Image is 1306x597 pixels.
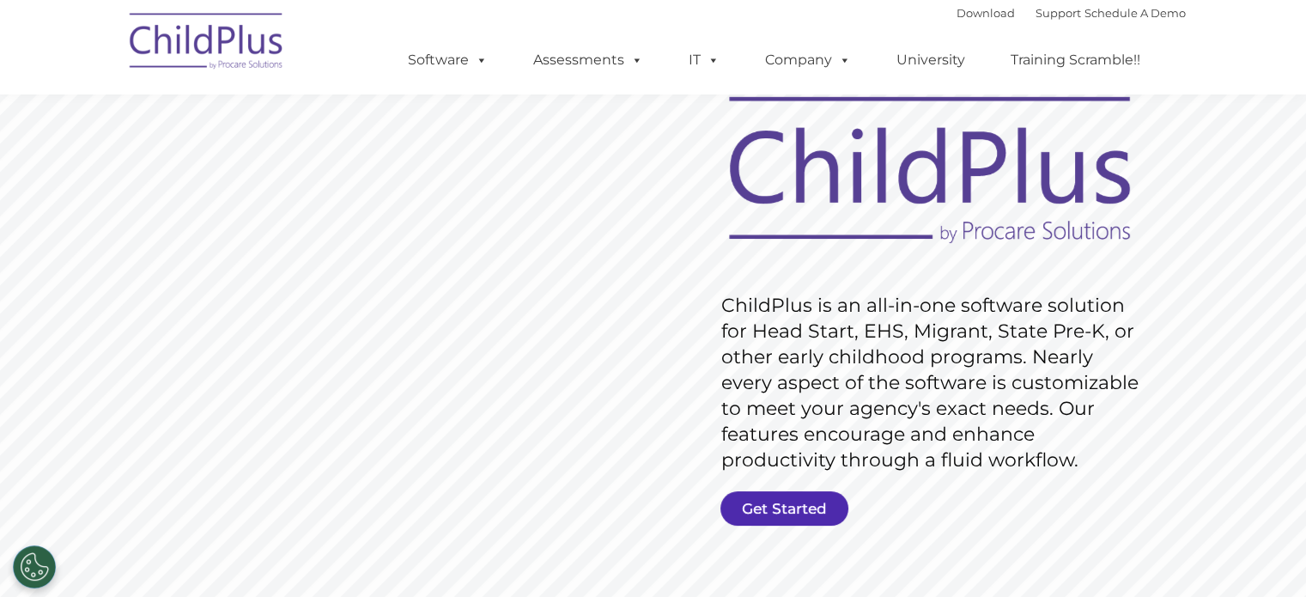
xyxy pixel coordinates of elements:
button: Cookies Settings [13,545,56,588]
a: University [879,43,982,77]
font: | [957,6,1186,20]
a: Download [957,6,1015,20]
a: IT [671,43,737,77]
img: ChildPlus by Procare Solutions [121,1,293,87]
a: Company [748,43,868,77]
rs-layer: ChildPlus is an all-in-one software solution for Head Start, EHS, Migrant, State Pre-K, or other ... [721,293,1147,473]
a: Software [391,43,505,77]
a: Get Started [720,491,848,526]
a: Support [1036,6,1081,20]
a: Training Scramble!! [993,43,1157,77]
a: Schedule A Demo [1084,6,1186,20]
a: Assessments [516,43,660,77]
